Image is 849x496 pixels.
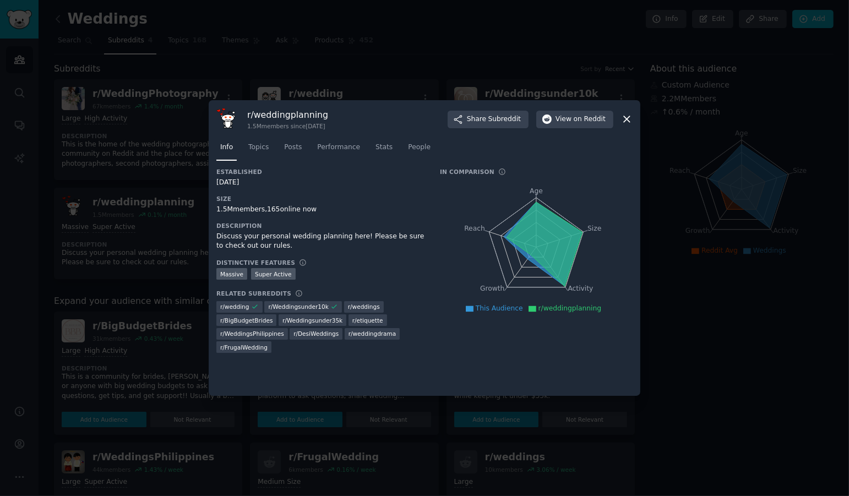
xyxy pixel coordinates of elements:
h3: Size [216,195,425,203]
h3: In Comparison [440,168,494,176]
div: Super Active [251,268,296,280]
span: r/ wedding [220,303,249,310]
h3: Description [216,222,425,230]
span: Share [467,115,521,124]
h3: Related Subreddits [216,290,291,297]
h3: Established [216,168,425,176]
tspan: Activity [568,285,594,292]
a: Performance [313,139,364,161]
span: r/ weddingdrama [349,330,396,337]
h3: Distinctive Features [216,259,295,266]
span: r/ Weddingsunder35k [282,317,342,324]
span: r/weddingplanning [538,304,601,312]
div: [DATE] [216,178,425,188]
span: r/ FrugalWedding [220,344,268,351]
span: Performance [317,143,360,152]
a: Stats [372,139,396,161]
a: People [404,139,434,161]
span: Subreddit [488,115,521,124]
div: 1.5M members since [DATE] [247,122,328,130]
span: on Reddit [574,115,606,124]
div: 1.5M members, 165 online now [216,205,425,215]
img: weddingplanning [216,108,240,131]
span: r/ Weddingsunder10k [268,303,328,310]
span: View [556,115,606,124]
div: Massive [216,268,247,280]
tspan: Reach [464,224,485,232]
a: Posts [280,139,306,161]
span: Topics [248,143,269,152]
div: Discuss your personal wedding planning here! Please be sure to check out our rules. [216,232,425,251]
span: Info [220,143,233,152]
button: ShareSubreddit [448,111,529,128]
a: Info [216,139,237,161]
tspan: Growth [480,285,504,292]
h3: r/ weddingplanning [247,109,328,121]
button: Viewon Reddit [536,111,613,128]
span: This Audience [476,304,523,312]
span: People [408,143,431,152]
span: r/ WeddingsPhilippines [220,330,284,337]
span: Stats [375,143,393,152]
a: Topics [244,139,273,161]
tspan: Age [530,187,543,195]
span: Posts [284,143,302,152]
span: r/ BigBudgetBrides [220,317,273,324]
span: r/ weddings [348,303,380,310]
span: r/ etiquette [352,317,383,324]
tspan: Size [587,224,601,232]
span: r/ DesiWeddings [293,330,339,337]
